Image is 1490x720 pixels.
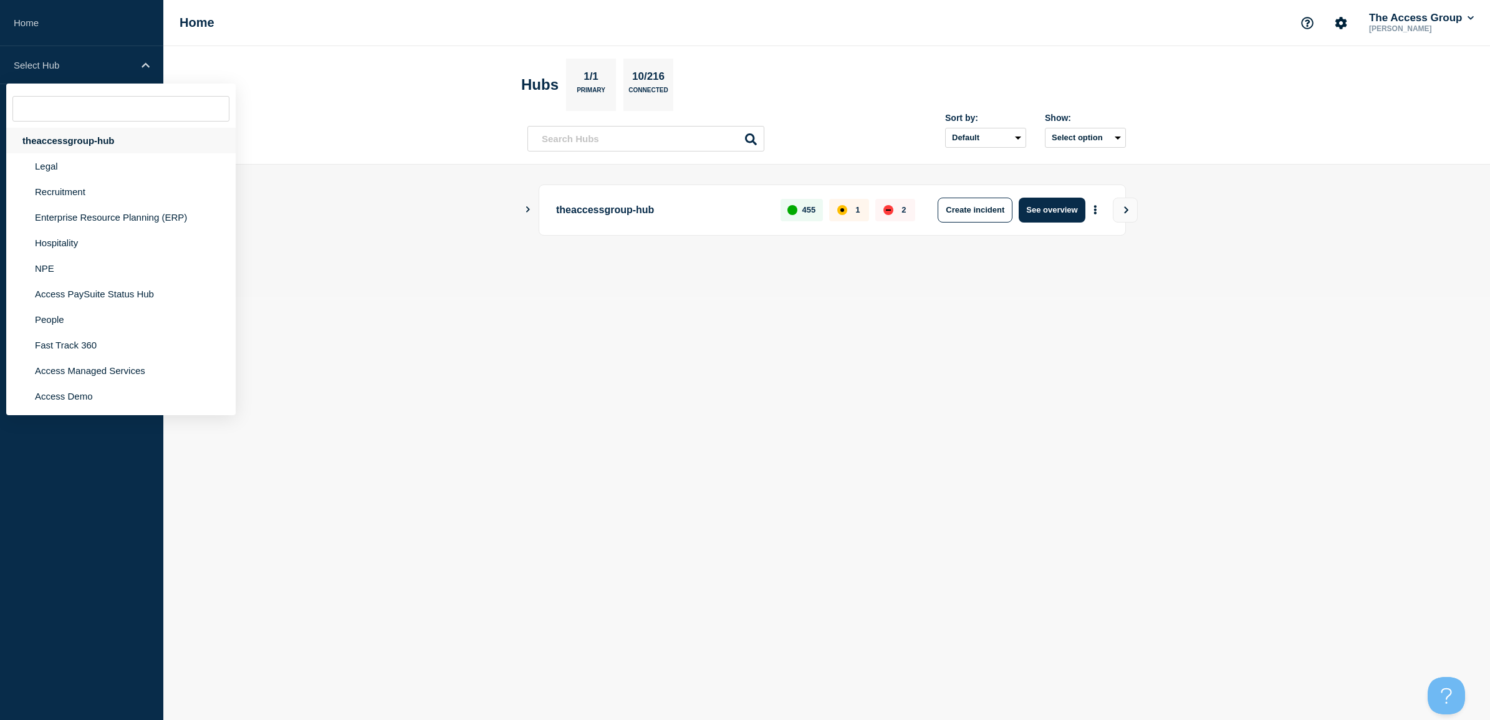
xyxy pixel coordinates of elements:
[945,128,1026,148] select: Sort by
[6,307,236,332] li: People
[1045,128,1126,148] button: Select option
[1367,12,1476,24] button: The Access Group
[1045,113,1126,123] div: Show:
[556,198,766,223] p: theaccessgroup-hub
[628,87,668,100] p: Connected
[883,205,893,215] div: down
[1428,677,1465,714] iframe: Help Scout Beacon - Open
[6,256,236,281] li: NPE
[577,87,605,100] p: Primary
[787,205,797,215] div: up
[1328,10,1354,36] button: Account settings
[527,126,764,151] input: Search Hubs
[628,70,670,87] p: 10/216
[1019,198,1085,223] button: See overview
[901,205,906,214] p: 2
[1113,198,1138,223] button: View
[579,70,603,87] p: 1/1
[837,205,847,215] div: affected
[802,205,816,214] p: 455
[6,179,236,204] li: Recruitment
[6,128,236,153] div: theaccessgroup-hub
[180,16,214,30] h1: Home
[6,230,236,256] li: Hospitality
[945,113,1026,123] div: Sort by:
[855,205,860,214] p: 1
[938,198,1012,223] button: Create incident
[6,358,236,383] li: Access Managed Services
[6,383,236,409] li: Access Demo
[1087,198,1103,221] button: More actions
[1367,24,1476,33] p: [PERSON_NAME]
[1294,10,1320,36] button: Support
[14,60,133,70] p: Select Hub
[6,153,236,179] li: Legal
[521,76,559,94] h2: Hubs
[6,281,236,307] li: Access PaySuite Status Hub
[6,204,236,230] li: Enterprise Resource Planning (ERP)
[6,332,236,358] li: Fast Track 360
[525,205,531,214] button: Show Connected Hubs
